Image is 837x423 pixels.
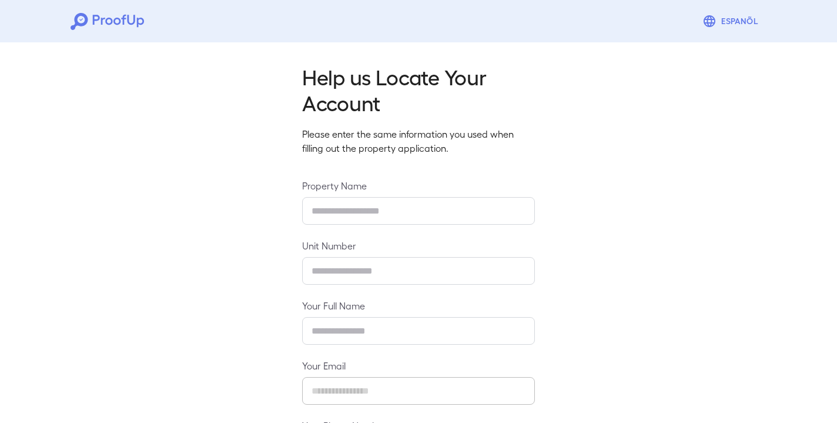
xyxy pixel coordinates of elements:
[302,359,535,372] label: Your Email
[698,9,766,33] button: Espanõl
[302,127,535,155] p: Please enter the same information you used when filling out the property application.
[302,239,535,252] label: Unit Number
[302,64,535,115] h2: Help us Locate Your Account
[302,179,535,192] label: Property Name
[302,299,535,312] label: Your Full Name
